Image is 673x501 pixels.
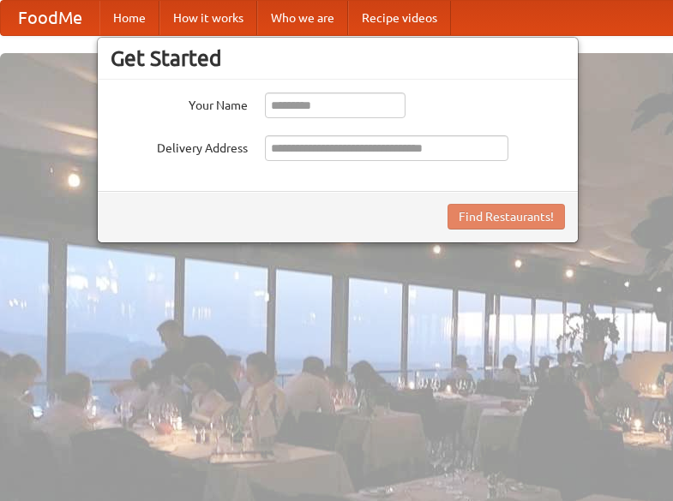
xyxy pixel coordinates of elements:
[257,1,348,35] a: Who we are
[111,135,248,157] label: Delivery Address
[111,92,248,114] label: Your Name
[348,1,451,35] a: Recipe videos
[448,204,565,230] button: Find Restaurants!
[99,1,159,35] a: Home
[1,1,99,35] a: FoodMe
[159,1,257,35] a: How it works
[111,45,565,71] h3: Get Started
